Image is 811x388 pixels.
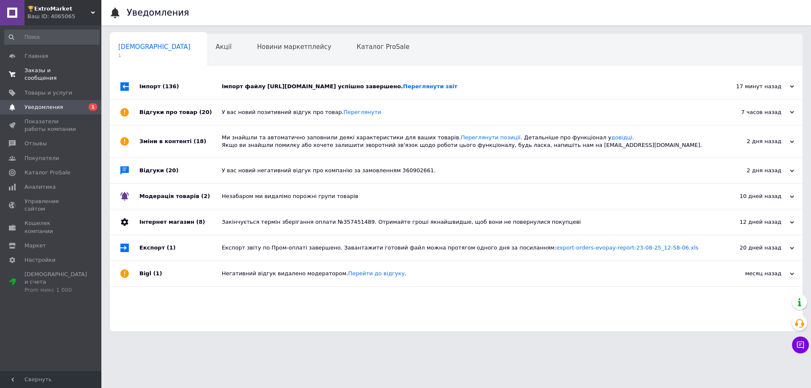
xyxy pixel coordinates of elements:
div: Відгуки про товар [139,100,222,125]
span: Настройки [24,256,55,264]
span: Акції [216,43,232,51]
div: 17 минут назад [710,83,794,90]
span: 🏆𝗘𝘅𝘁𝗿𝗼𝗠𝗮𝗿𝗸𝗲𝘁 [27,5,91,13]
div: 7 часов назад [710,109,794,116]
div: 10 дней назад [710,193,794,200]
span: Покупатели [24,155,59,162]
a: Переглянути звіт [403,83,457,90]
div: 2 дня назад [710,138,794,145]
div: 2 дня назад [710,167,794,174]
span: Кошелек компании [24,220,78,235]
span: (1) [167,244,176,251]
div: Prom микс 1 000 [24,286,87,294]
div: Експорт [139,235,222,260]
div: Ми знайшли та автоматично заповнили деякі характеристики для ваших товарів. . Детальніше про функ... [222,134,710,149]
a: export-orders-evopay-report-23-08-25_12-58-06.xls [556,244,698,251]
span: Товары и услуги [24,89,72,97]
span: Маркет [24,242,46,250]
span: Управление сайтом [24,198,78,213]
span: Новини маркетплейсу [257,43,331,51]
a: Переглянути [343,109,381,115]
span: Показатели работы компании [24,118,78,133]
a: Перейти до відгуку [348,270,405,277]
div: У вас новий позитивний відгук про товар. [222,109,710,116]
div: Імпорт файлу [URL][DOMAIN_NAME] успішно завершено. [222,83,710,90]
span: 1 [89,103,97,111]
div: Інтернет магазин [139,209,222,235]
div: Відгуки [139,158,222,183]
div: Ваш ID: 4065065 [27,13,101,20]
div: 20 дней назад [710,244,794,252]
span: (20) [199,109,212,115]
div: У вас новий негативний відгук про компанію за замовленням 360902661. [222,167,710,174]
div: Bigl [139,261,222,286]
span: 1 [118,52,191,59]
span: Уведомления [24,103,63,111]
span: (136) [163,83,179,90]
span: [DEMOGRAPHIC_DATA] и счета [24,271,87,294]
div: Закінчується термін зберігання оплати №357451489. Отримайте гроші якнайшвидше, щоб вони не поверн... [222,218,710,226]
a: довідці [611,134,632,141]
div: Зміни в контенті [139,125,222,157]
span: (2) [201,193,210,199]
div: Імпорт [139,74,222,99]
span: Аналитика [24,183,56,191]
a: Переглянути позиції [461,134,520,141]
h1: Уведомления [127,8,189,18]
div: 12 дней назад [710,218,794,226]
span: Каталог ProSale [357,43,409,51]
span: (8) [196,219,205,225]
div: Експорт звіту по Пром-оплаті завершено. Завантажити готовий файл можна протягом одного дня за пос... [222,244,710,252]
button: Чат с покупателем [792,336,809,353]
span: (1) [153,270,162,277]
span: Отзывы [24,140,47,147]
span: [DEMOGRAPHIC_DATA] [118,43,191,51]
span: (18) [193,138,206,144]
span: Заказы и сообщения [24,67,78,82]
input: Поиск [4,30,100,45]
div: Негативний відгук видалено модератором. . [222,270,710,277]
div: месяц назад [710,270,794,277]
span: Каталог ProSale [24,169,70,176]
div: Незабаром ми видалімо порожні групи товарів [222,193,710,200]
span: (20) [166,167,179,174]
span: Главная [24,52,48,60]
div: Модерація товарів [139,184,222,209]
